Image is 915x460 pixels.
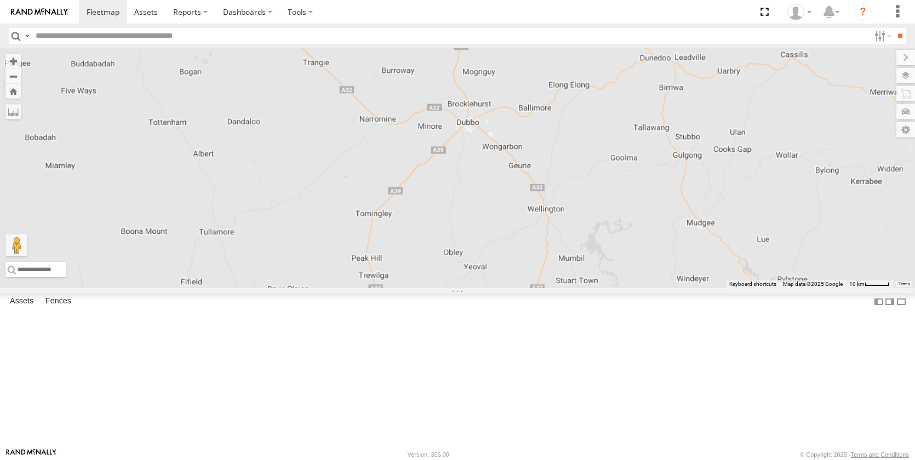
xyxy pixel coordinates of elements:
[896,294,907,309] label: Hide Summary Table
[6,449,56,460] a: Visit our Website
[783,281,843,287] span: Map data ©2025 Google
[5,84,21,99] button: Zoom Home
[5,104,21,119] label: Measure
[849,281,865,287] span: 10 km
[11,8,68,16] img: rand-logo.svg
[899,282,910,286] a: Terms (opens in new tab)
[884,294,895,309] label: Dock Summary Table to the Right
[846,280,893,288] button: Map scale: 10 km per 42 pixels
[23,28,32,44] label: Search Query
[5,234,27,256] button: Drag Pegman onto the map to open Street View
[5,54,21,68] button: Zoom in
[4,294,39,309] label: Assets
[851,451,909,458] a: Terms and Conditions
[784,4,815,20] div: Jake Allan
[5,68,21,84] button: Zoom out
[408,451,449,458] div: Version: 306.00
[870,28,894,44] label: Search Filter Options
[800,451,909,458] div: © Copyright 2025 -
[729,280,776,288] button: Keyboard shortcuts
[896,122,915,137] label: Map Settings
[873,294,884,309] label: Dock Summary Table to the Left
[854,3,872,21] i: ?
[40,294,77,309] label: Fences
